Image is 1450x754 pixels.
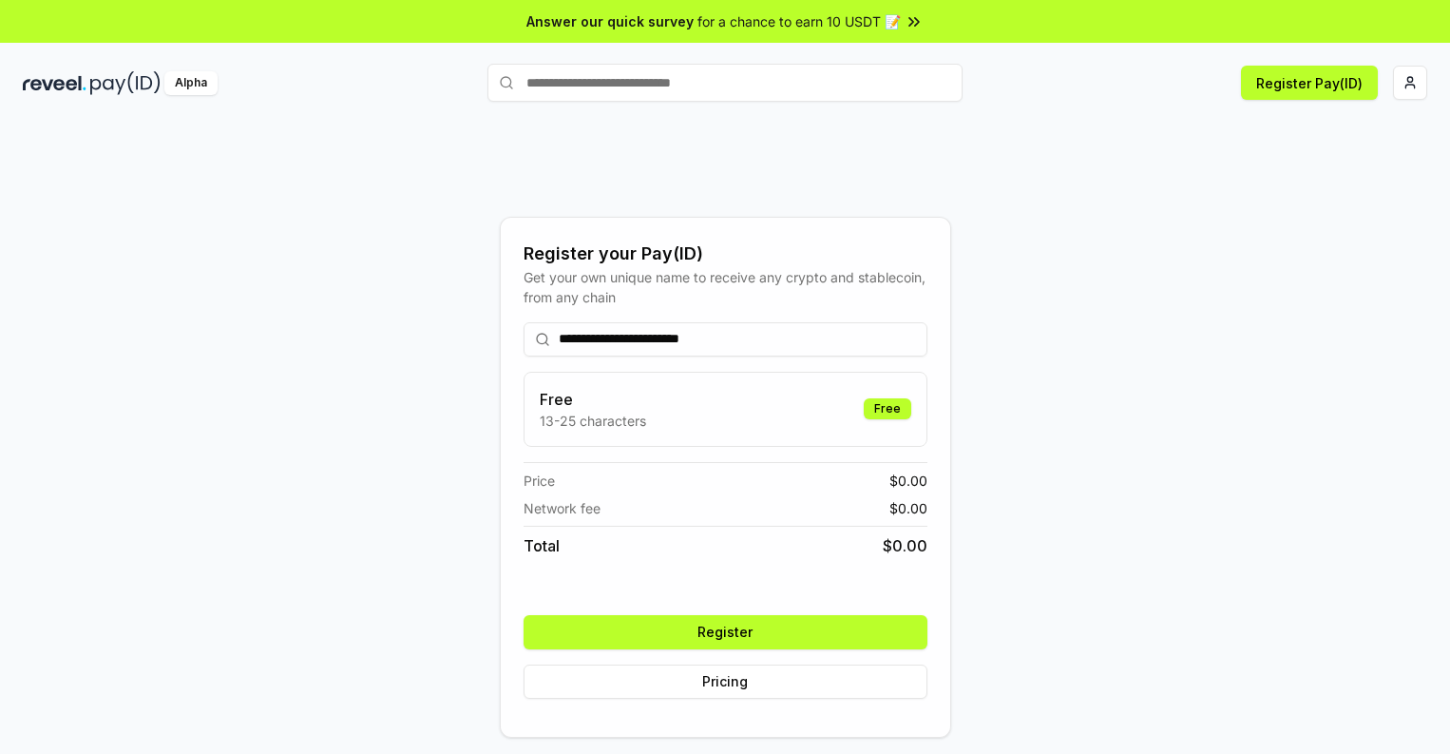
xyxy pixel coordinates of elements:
[889,471,927,491] span: $ 0.00
[524,241,927,267] div: Register your Pay(ID)
[524,498,601,518] span: Network fee
[889,498,927,518] span: $ 0.00
[524,471,555,491] span: Price
[1241,66,1378,100] button: Register Pay(ID)
[524,534,560,557] span: Total
[524,665,927,699] button: Pricing
[90,71,161,95] img: pay_id
[864,398,911,419] div: Free
[524,267,927,307] div: Get your own unique name to receive any crypto and stablecoin, from any chain
[540,388,646,411] h3: Free
[540,411,646,431] p: 13-25 characters
[23,71,86,95] img: reveel_dark
[524,615,927,649] button: Register
[697,11,901,31] span: for a chance to earn 10 USDT 📝
[526,11,694,31] span: Answer our quick survey
[883,534,927,557] span: $ 0.00
[164,71,218,95] div: Alpha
